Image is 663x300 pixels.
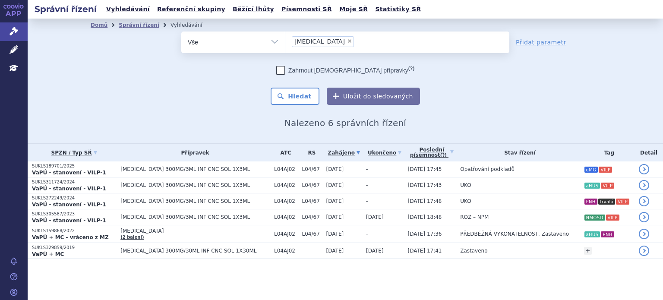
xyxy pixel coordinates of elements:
[326,231,344,237] span: [DATE]
[407,166,442,172] span: [DATE] 17:45
[32,170,106,176] strong: VaPÚ - stanovení - VILP-1
[302,166,322,172] span: L04/67
[302,198,322,204] span: L04/67
[32,245,116,251] p: SUKLS329859/2019
[584,247,592,255] a: +
[408,66,414,71] abbr: (?)
[274,231,298,237] span: L04AJ02
[580,144,635,161] th: Tag
[598,199,615,205] i: trvalá
[32,186,106,192] strong: VaPÚ - stanovení - VILP-1
[120,198,270,204] span: [MEDICAL_DATA] 300MG/3ML INF CNC SOL 1X3ML
[104,3,152,15] a: Vyhledávání
[294,38,345,44] span: [MEDICAL_DATA]
[32,163,116,169] p: SUKLS189701/2025
[407,214,442,220] span: [DATE] 18:48
[274,182,298,188] span: L04AJ02
[32,234,109,240] strong: VaPÚ + MC - vráceno z MZ
[302,214,322,220] span: L04/67
[230,3,277,15] a: Běžící lhůty
[460,214,489,220] span: ROZ – NPM
[366,147,404,159] a: Ukončeno
[326,182,344,188] span: [DATE]
[366,231,368,237] span: -
[116,144,270,161] th: Přípravek
[407,231,442,237] span: [DATE] 17:36
[373,3,423,15] a: Statistiky SŘ
[639,229,649,239] a: detail
[28,3,104,15] h2: Správní řízení
[155,3,228,15] a: Referenční skupiny
[639,212,649,222] a: detail
[32,179,116,185] p: SUKLS311724/2024
[599,167,612,173] i: VILP
[357,36,361,47] input: [MEDICAL_DATA]
[120,235,144,240] a: (2 balení)
[32,211,116,217] p: SUKLS305587/2023
[326,248,344,254] span: [DATE]
[120,228,270,234] span: [MEDICAL_DATA]
[326,198,344,204] span: [DATE]
[276,66,414,75] label: Zahrnout [DEMOGRAPHIC_DATA] přípravky
[120,248,270,254] span: [MEDICAL_DATA] 300MG/30ML INF CNC SOL 1X30ML
[326,147,362,159] a: Zahájeno
[274,198,298,204] span: L04AJ02
[639,180,649,190] a: detail
[337,3,370,15] a: Moje SŘ
[274,166,298,172] span: L04AJ02
[32,202,106,208] strong: VaPÚ - stanovení - VILP-1
[271,88,319,105] button: Hledat
[327,88,420,105] button: Uložit do sledovaných
[440,153,447,158] abbr: (?)
[460,231,569,237] span: PŘEDBĚŽNÁ VYKONATELNOST, Zastaveno
[270,144,298,161] th: ATC
[460,198,471,204] span: UKO
[460,182,471,188] span: UKO
[366,182,368,188] span: -
[302,248,322,254] span: -
[32,218,106,224] strong: VaPÚ - stanovení - VILP-1
[584,231,600,237] i: aHUS
[584,183,600,189] i: aHUS
[366,198,368,204] span: -
[456,144,579,161] th: Stav řízení
[616,199,629,205] i: VILP
[284,118,406,128] span: Nalezeno 6 správních řízení
[120,214,270,220] span: [MEDICAL_DATA] 300MG/3ML INF CNC SOL 1X3ML
[279,3,335,15] a: Písemnosti SŘ
[91,22,107,28] a: Domů
[326,166,344,172] span: [DATE]
[635,144,663,161] th: Detail
[274,248,298,254] span: L04AJ02
[302,231,322,237] span: L04/67
[366,214,384,220] span: [DATE]
[32,195,116,201] p: SUKLS272249/2024
[584,215,605,221] i: NMOSD
[326,214,344,220] span: [DATE]
[639,246,649,256] a: detail
[460,166,515,172] span: Opatřování podkladů
[274,214,298,220] span: L04AJ02
[407,182,442,188] span: [DATE] 17:43
[366,248,384,254] span: [DATE]
[347,38,352,44] span: ×
[366,166,368,172] span: -
[606,215,619,221] i: VILP
[32,147,116,159] a: SPZN / Typ SŘ
[460,248,487,254] span: Zastaveno
[32,251,64,257] strong: VaPÚ + MC
[32,228,116,234] p: SUKLS159868/2022
[601,231,614,237] i: PNH
[639,196,649,206] a: detail
[601,183,614,189] i: VILP
[170,19,214,32] li: Vyhledávání
[407,144,456,161] a: Poslednípísemnost(?)
[639,164,649,174] a: detail
[120,166,270,172] span: [MEDICAL_DATA] 300MG/3ML INF CNC SOL 1X3ML
[407,198,442,204] span: [DATE] 17:48
[302,182,322,188] span: L04/67
[516,38,566,47] a: Přidat parametr
[120,182,270,188] span: [MEDICAL_DATA] 300MG/3ML INF CNC SOL 1X3ML
[298,144,322,161] th: RS
[119,22,159,28] a: Správní řízení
